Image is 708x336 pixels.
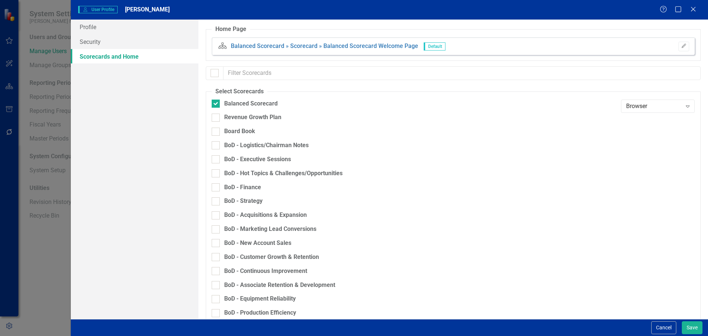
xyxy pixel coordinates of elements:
[224,281,335,290] div: BoD - Associate Retention & Development
[224,253,319,261] div: BoD - Customer Growth & Retention
[651,321,676,334] button: Cancel
[224,197,263,205] div: BoD - Strategy
[224,100,278,108] div: Balanced Scorecard
[223,66,701,80] input: Filter Scorecards
[125,6,170,13] span: [PERSON_NAME]
[224,113,281,122] div: Revenue Growth Plan
[231,42,418,49] a: Balanced Scorecard » Scorecard » Balanced Scorecard Welcome Page
[78,6,118,13] span: User Profile
[626,102,682,110] div: Browser
[212,25,250,34] legend: Home Page
[71,49,198,64] a: Scorecards and Home
[224,183,261,192] div: BoD - Finance
[224,225,316,233] div: BoD - Marketing Lead Conversions
[224,141,309,150] div: BoD - Logistics/Chairman Notes
[71,34,198,49] a: Security
[71,20,198,34] a: Profile
[224,211,307,219] div: BoD - Acquisitions & Expansion
[682,321,702,334] button: Save
[212,87,267,96] legend: Select Scorecards
[224,155,291,164] div: BoD - Executive Sessions
[224,169,343,178] div: BoD - Hot Topics & Challenges/Opportunities
[424,42,445,51] span: Default
[224,127,255,136] div: Board Book
[224,267,307,276] div: BoD - Continuous Improvement
[224,295,296,303] div: BoD - Equipment Reliability
[678,42,689,51] button: Please Save To Continue
[224,239,291,247] div: BoD - New Account Sales
[224,309,296,317] div: BoD - Production Efficiency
